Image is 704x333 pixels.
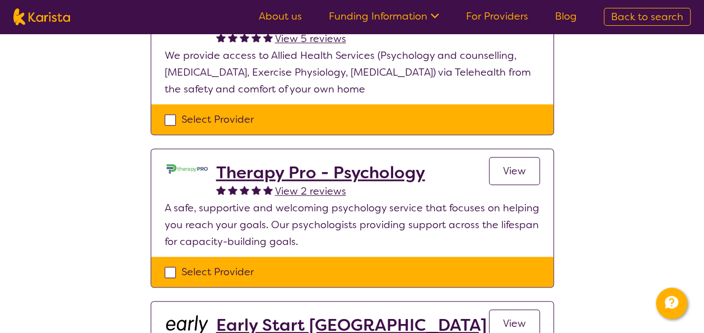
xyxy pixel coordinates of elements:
span: Back to search [611,10,683,24]
span: View [503,317,526,330]
img: fullstar [216,33,226,42]
a: Therapy Pro - Psychology [216,163,425,183]
img: Karista logo [13,8,70,25]
img: fullstar [263,185,273,195]
img: fullstar [228,185,237,195]
a: About us [259,10,302,23]
img: fullstar [251,33,261,42]
a: View 5 reviews [275,30,346,47]
span: View 2 reviews [275,184,346,198]
img: fullstar [240,33,249,42]
img: dzo1joyl8vpkomu9m2qk.jpg [165,163,209,175]
span: View 5 reviews [275,32,346,45]
button: Channel Menu [656,288,687,319]
img: fullstar [263,33,273,42]
img: fullstar [240,185,249,195]
p: A safe, supportive and welcoming psychology service that focuses on helping you reach your goals.... [165,200,540,250]
a: Blog [555,10,577,23]
p: We provide access to Allied Health Services (Psychology and counselling, [MEDICAL_DATA], Exercise... [165,47,540,98]
a: Back to search [604,8,691,26]
a: View [489,157,540,185]
img: fullstar [228,33,237,42]
a: For Providers [466,10,528,23]
img: fullstar [216,185,226,195]
img: fullstar [251,185,261,195]
a: Funding Information [329,10,439,23]
a: View 2 reviews [275,183,346,200]
span: View [503,164,526,178]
